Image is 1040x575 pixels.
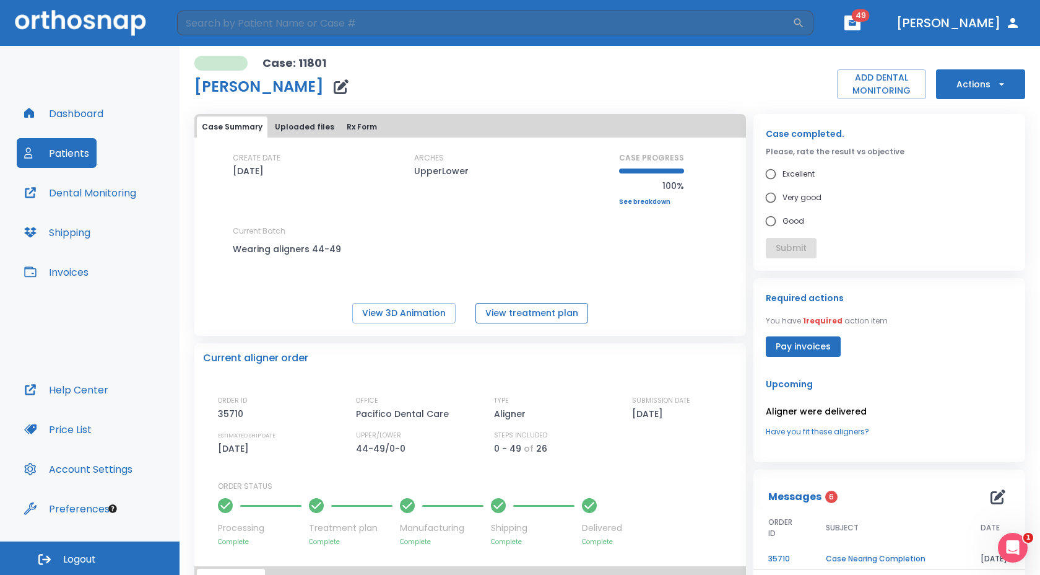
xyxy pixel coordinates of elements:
p: Aligner were delivered [766,404,1013,419]
button: Patients [17,138,97,168]
button: Dental Monitoring [17,178,144,208]
p: Complete [309,537,392,546]
button: Invoices [17,257,96,287]
p: 0 - 49 [494,441,521,456]
p: Pacifico Dental Care [356,406,453,421]
span: 1 [1023,533,1033,543]
button: Rx Form [342,116,382,138]
p: Complete [218,537,301,546]
p: Aligner [494,406,530,421]
p: Treatment plan [309,522,392,535]
p: Current aligner order [203,351,308,366]
p: SUBMISSION DATE [632,395,690,406]
div: tabs [197,116,743,138]
td: Case Nearing Completion [811,548,966,570]
button: Pay invoices [766,336,841,357]
p: [DATE] [218,441,253,456]
p: Upcoming [766,377,1013,392]
button: Actions [936,69,1025,99]
button: Shipping [17,217,98,247]
p: ORDER ID [218,395,247,406]
span: Very good [782,190,821,205]
span: Logout [63,553,96,566]
p: ARCHES [414,152,444,164]
h1: [PERSON_NAME] [194,79,324,94]
p: Complete [491,537,574,546]
td: 35710 [753,548,811,570]
p: You have action item [766,315,888,327]
p: UpperLower [414,164,469,178]
p: of [524,441,534,456]
p: Current Batch [233,226,344,237]
a: See breakdown [619,198,684,206]
p: Manufacturing [400,522,483,535]
p: Case completed. [766,126,1013,141]
span: ORDER ID [768,517,796,539]
p: 100% [619,178,684,193]
p: Delivered [582,522,622,535]
p: 44-49/0-0 [356,441,410,456]
p: Wearing aligners 44-49 [233,242,344,257]
button: Price List [17,415,99,444]
div: Tooltip anchor [107,503,118,514]
span: Excellent [782,167,815,182]
p: Processing [218,522,301,535]
p: OFFICE [356,395,378,406]
p: TYPE [494,395,509,406]
span: Good [782,214,804,229]
span: 6 [825,491,838,503]
p: 35710 [218,406,248,421]
p: Case: 11801 [262,56,326,71]
iframe: Intercom live chat [998,533,1028,563]
p: ORDER STATUS [218,481,737,492]
span: DATE [981,522,1000,533]
p: Required actions [766,291,844,305]
p: STEPS INCLUDED [494,430,547,441]
span: SUBJECT [826,522,859,533]
button: Uploaded files [270,116,339,138]
p: CREATE DATE [233,152,280,164]
p: Shipping [491,522,574,535]
p: ESTIMATED SHIP DATE [218,430,275,441]
input: Search by Patient Name or Case # [177,11,792,35]
button: Dashboard [17,99,111,128]
button: Help Center [17,375,116,405]
span: 1 required [803,315,843,326]
span: 49 [852,9,870,22]
button: [PERSON_NAME] [891,12,1025,34]
td: [DATE] [966,548,1025,570]
p: Complete [400,537,483,546]
button: View treatment plan [475,303,588,323]
button: View 3D Animation [352,303,456,323]
button: ADD DENTAL MONITORING [837,69,926,99]
img: Orthosnap [15,10,146,35]
button: Preferences [17,494,117,524]
button: Account Settings [17,454,140,484]
a: Have you fit these aligners? [766,426,1013,437]
p: Messages [768,489,821,504]
p: [DATE] [233,164,264,178]
p: UPPER/LOWER [356,430,401,441]
p: Complete [582,537,622,546]
p: 26 [536,441,547,456]
p: Please, rate the result vs objective [766,146,1013,157]
p: CASE PROGRESS [619,152,684,164]
p: [DATE] [632,406,667,421]
button: Case Summary [197,116,267,138]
